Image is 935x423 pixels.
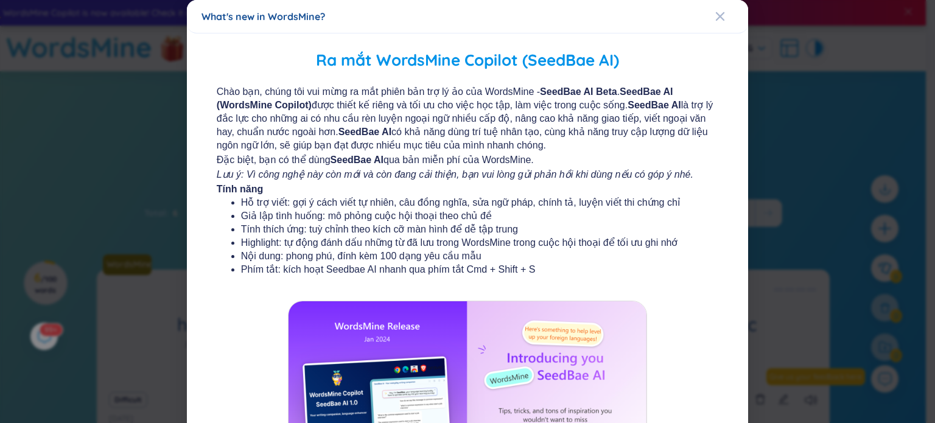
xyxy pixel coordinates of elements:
[217,184,263,194] b: Tính năng
[217,85,718,152] span: Chào bạn, chúng tôi vui mừng ra mắt phiên bản trợ lý ảo của WordsMine - . được thiết kế riêng và ...
[338,127,391,137] b: SeedBae AI
[331,155,383,165] b: SeedBae AI
[241,209,694,223] li: Giả lập tình huống: mô phỏng cuộc hội thoại theo chủ đề
[241,263,694,276] li: Phím tắt: kích hoạt Seedbae AI nhanh qua phím tắt Cmd + Shift + S
[241,250,694,263] li: Nội dung: phong phú, đính kèm 100 dạng yêu cầu mẫu
[241,236,694,250] li: Highlight: tự động đánh dấu những từ đã lưu trong WordsMine trong cuộc hội thoại để tối ưu ghi nhớ
[217,153,718,167] span: Đặc biệt, bạn có thể dùng qua bản miễn phí của WordsMine.
[201,10,734,23] div: What's new in WordsMine?
[628,100,681,110] b: SeedBae AI
[241,196,694,209] li: Hỗ trợ viết: gợi ý cách viết tự nhiên, câu đồng nghĩa, sửa ngữ pháp, chính tả, luyện viết thi chứ...
[217,86,673,110] b: SeedBae AI (WordsMine Copilot)
[540,86,617,97] b: SeedBae AI Beta
[241,223,694,236] li: Tính thích ứng: tuỳ chỉnh theo kích cỡ màn hình để dễ tập trung
[205,48,730,73] h2: Ra mắt WordsMine Copilot (SeedBae AI)
[217,169,693,180] i: Lưu ý: Vì công nghệ này còn mới và còn đang cải thiện, bạn vui lòng gửi phản hồi khi dùng nếu có ...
